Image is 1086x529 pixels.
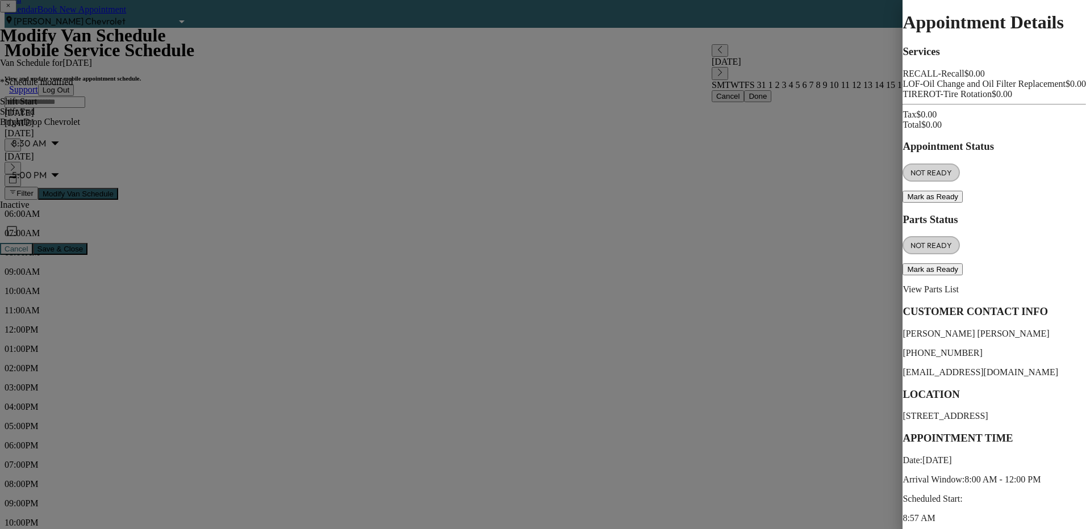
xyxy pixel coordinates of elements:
[903,45,1086,58] h3: Services
[903,120,921,129] span: Total
[964,475,1041,484] span: 8:00 AM - 12:00 PM
[903,213,1086,226] h3: Parts Status
[1066,79,1086,89] span: $ 0.00
[903,411,1086,421] p: [STREET_ADDRESS]
[903,69,964,78] span: Recall
[992,89,1012,99] span: $ 0.00
[903,388,1086,401] h3: LOCATION
[903,12,1086,33] h1: Appointment Details
[903,191,963,203] button: Mark as Ready
[903,89,992,99] span: Tire Rotation
[903,455,1086,465] p: Date: [DATE]
[903,367,1086,377] p: [EMAIL_ADDRESS][DOMAIN_NAME]
[903,140,1086,153] h3: Appointment Status
[921,120,942,129] span: $ 0.00
[903,348,1086,358] p: [PHONE_NUMBER]
[903,305,1086,318] h3: CUSTOMER CONTACT INFO
[903,432,1086,444] h3: APPOINTMENT TIME
[903,329,1086,339] p: [PERSON_NAME] [PERSON_NAME]
[964,69,985,78] span: $ 0.00
[903,494,1086,504] p: Scheduled Start:
[903,513,1086,523] p: 8:57 AM
[904,241,959,250] span: NOT READY
[903,110,916,119] span: Tax
[916,110,937,119] span: $ 0.00
[903,284,1086,295] p: View Parts List
[903,263,963,275] button: Mark as Ready
[903,475,1086,485] p: Arrival Window:
[904,168,959,177] span: NOT READY
[903,79,1066,89] span: Oil Change and Oil Filter Replacement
